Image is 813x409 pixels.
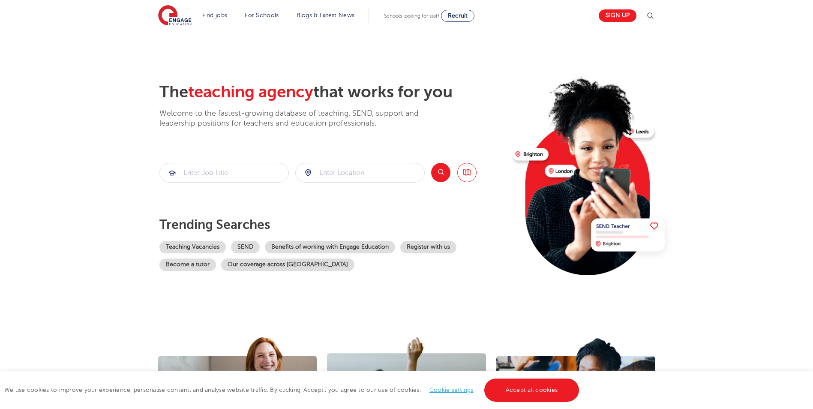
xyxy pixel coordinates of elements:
[441,10,474,22] a: Recruit
[159,163,289,183] div: Submit
[221,259,354,271] a: Our coverage across [GEOGRAPHIC_DATA]
[159,217,505,232] p: Trending searches
[295,163,425,183] div: Submit
[265,241,395,253] a: Benefits of working with Engage Education
[400,241,456,253] a: Register with us
[448,12,468,19] span: Recruit
[158,5,192,27] img: Engage Education
[297,12,355,18] a: Blogs & Latest News
[245,12,279,18] a: For Schools
[484,379,579,402] a: Accept all cookies
[202,12,228,18] a: Find jobs
[159,241,226,253] a: Teaching Vacancies
[296,163,424,182] input: Submit
[429,387,474,393] a: Cookie settings
[159,259,216,271] a: Become a tutor
[159,108,442,129] p: Welcome to the fastest-growing database of teaching, SEND, support and leadership positions for t...
[188,83,313,101] span: teaching agency
[159,82,505,102] h2: The that works for you
[160,163,288,182] input: Submit
[384,13,439,19] span: Schools looking for staff
[599,9,636,22] a: Sign up
[231,241,260,253] a: SEND
[4,387,581,393] span: We use cookies to improve your experience, personalise content, and analyse website traffic. By c...
[431,163,450,182] button: Search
